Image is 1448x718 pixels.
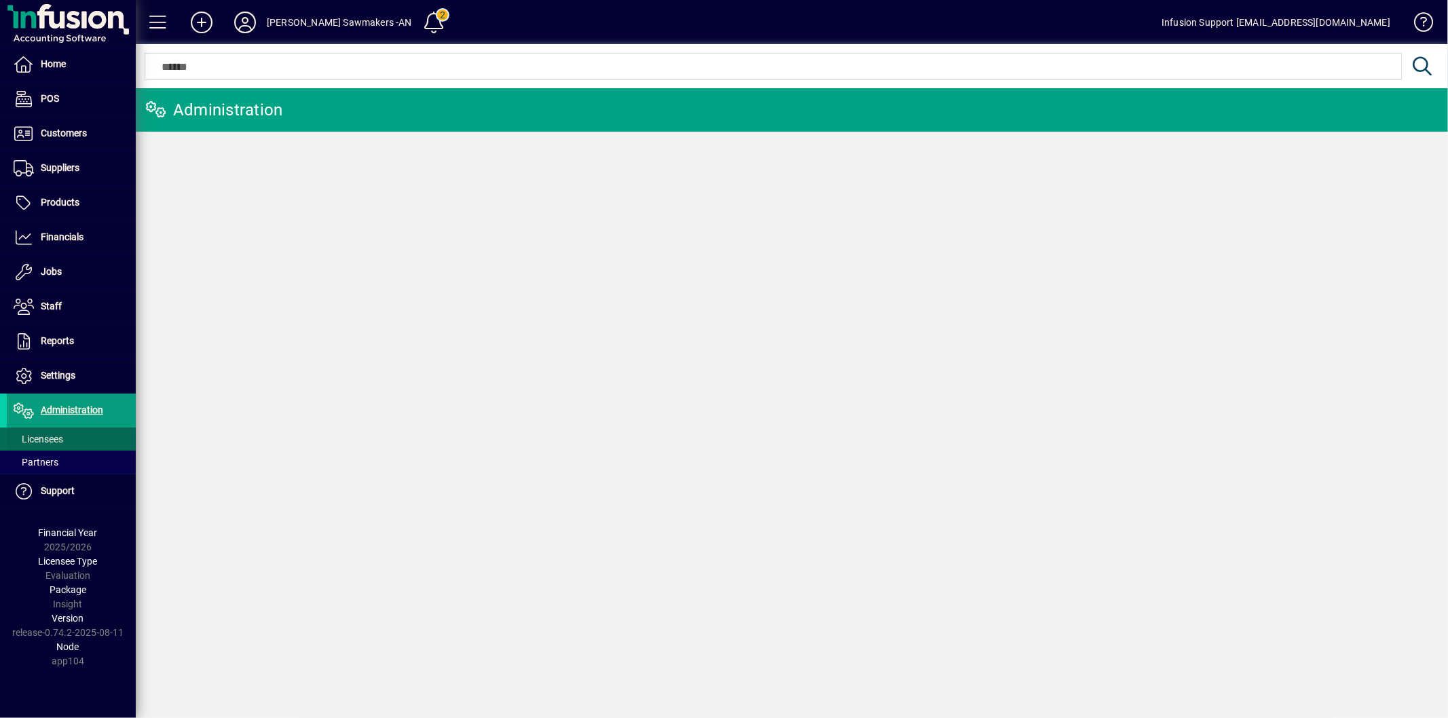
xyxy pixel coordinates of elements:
[41,197,79,208] span: Products
[7,428,136,451] a: Licensees
[41,301,62,311] span: Staff
[7,359,136,393] a: Settings
[180,10,223,35] button: Add
[57,641,79,652] span: Node
[7,474,136,508] a: Support
[7,82,136,116] a: POS
[1162,12,1390,33] div: Infusion Support [EMAIL_ADDRESS][DOMAIN_NAME]
[41,128,87,138] span: Customers
[41,485,75,496] span: Support
[39,527,98,538] span: Financial Year
[50,584,86,595] span: Package
[14,434,63,445] span: Licensees
[7,255,136,289] a: Jobs
[7,186,136,220] a: Products
[7,221,136,254] a: Financials
[7,117,136,151] a: Customers
[39,556,98,567] span: Licensee Type
[1404,3,1431,47] a: Knowledge Base
[52,613,84,624] span: Version
[267,12,412,33] div: [PERSON_NAME] Sawmakers -AN
[7,151,136,185] a: Suppliers
[41,93,59,104] span: POS
[41,335,74,346] span: Reports
[14,457,58,468] span: Partners
[7,48,136,81] a: Home
[7,451,136,474] a: Partners
[41,266,62,277] span: Jobs
[41,231,83,242] span: Financials
[41,404,103,415] span: Administration
[223,10,267,35] button: Profile
[146,99,283,121] div: Administration
[41,58,66,69] span: Home
[41,162,79,173] span: Suppliers
[7,290,136,324] a: Staff
[7,324,136,358] a: Reports
[41,370,75,381] span: Settings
